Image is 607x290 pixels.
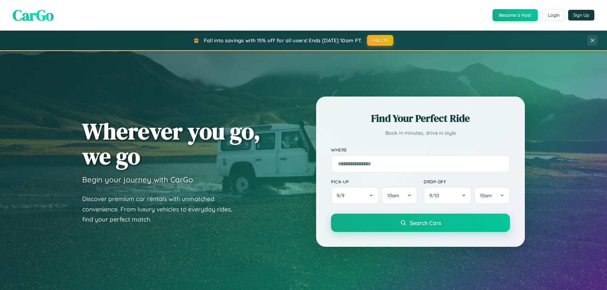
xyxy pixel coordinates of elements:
[387,192,399,198] span: 10am
[331,147,510,152] label: Where
[13,5,54,26] span: CarGo
[493,9,538,21] button: Become a Host
[331,214,510,232] button: Search Cars
[480,192,492,198] span: 10am
[410,219,441,226] span: Search Cars
[568,10,594,21] button: Sign Up
[331,179,417,184] label: Pick-up
[474,187,510,204] button: 10am
[382,187,417,204] button: 10am
[82,175,193,184] h3: Begin your journey with CarGo
[82,119,261,169] h1: Wherever you go, we go
[331,187,379,204] button: 9/9
[429,192,442,198] span: 9 / 10
[543,9,565,21] button: Login
[424,187,472,204] button: 9/10
[82,194,240,225] p: Discover premium car rentals with unmatched convenience. From luxury vehicles to everyday rides, ...
[331,111,510,125] h2: Find Your Perfect Ride
[424,179,510,184] label: Drop-off
[337,192,347,198] span: 9 / 9
[331,128,510,138] p: Book in minutes, drive in style
[367,35,394,46] button: FALL15
[204,37,362,44] span: Fall into savings with 15% off for all users! Ends [DATE] 10am PT.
